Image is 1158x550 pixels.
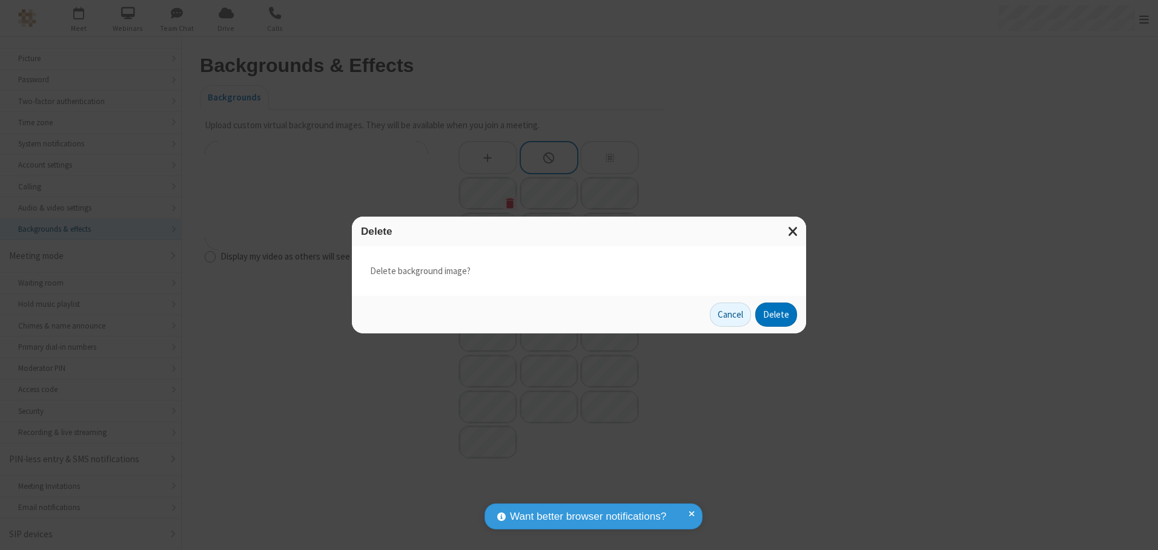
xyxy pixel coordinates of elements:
[510,509,666,525] span: Want better browser notifications?
[710,303,751,327] button: Cancel
[352,246,806,296] div: Delete background image?
[781,217,806,246] button: Close modal
[361,226,797,237] h3: Delete
[755,303,797,327] button: Delete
